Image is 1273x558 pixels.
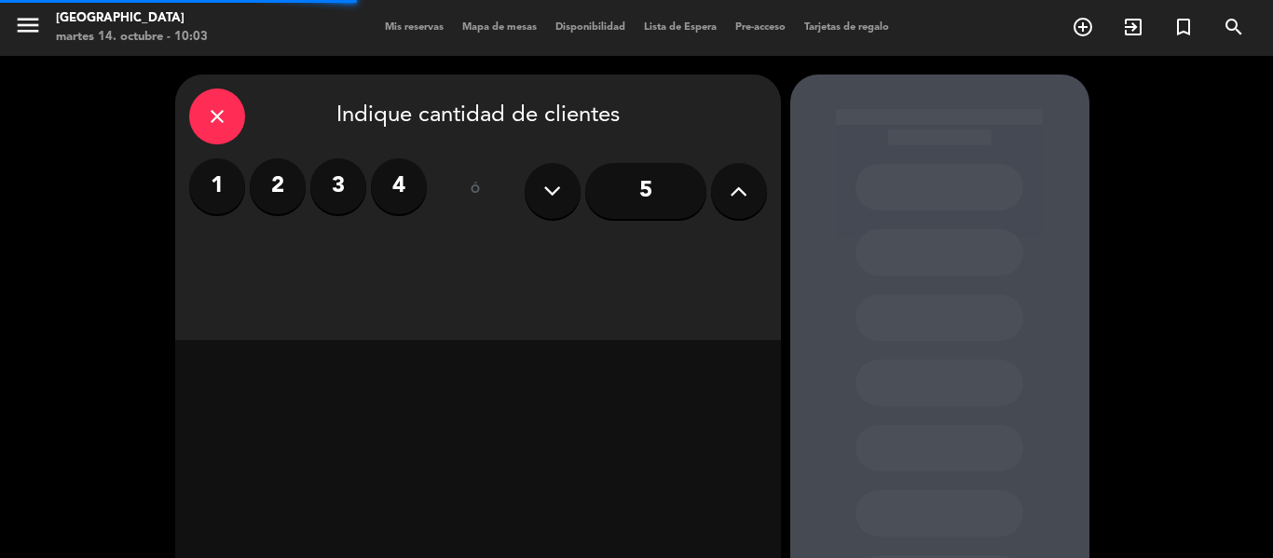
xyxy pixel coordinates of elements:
[14,11,42,39] i: menu
[1223,16,1245,38] i: search
[250,158,306,214] label: 2
[56,9,208,28] div: [GEOGRAPHIC_DATA]
[371,158,427,214] label: 4
[445,158,506,224] div: ó
[14,11,42,46] button: menu
[635,22,726,33] span: Lista de Espera
[453,22,546,33] span: Mapa de mesas
[546,22,635,33] span: Disponibilidad
[189,158,245,214] label: 1
[56,28,208,47] div: martes 14. octubre - 10:03
[189,88,767,144] div: Indique cantidad de clientes
[726,22,795,33] span: Pre-acceso
[310,158,366,214] label: 3
[376,22,453,33] span: Mis reservas
[1172,16,1195,38] i: turned_in_not
[1122,16,1144,38] i: exit_to_app
[795,22,898,33] span: Tarjetas de regalo
[206,105,228,128] i: close
[1072,16,1094,38] i: add_circle_outline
